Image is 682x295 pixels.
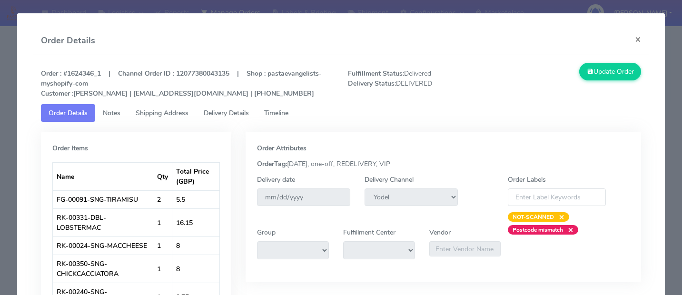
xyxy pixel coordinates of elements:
span: × [563,225,573,235]
label: Fulfillment Center [343,227,395,237]
strong: NOT-SCANNED [513,213,554,221]
td: 16.15 [172,208,219,236]
td: RK-00350-SNG-CHICKCACCIATORA [53,255,153,283]
strong: Order : #1624346_1 | Channel Order ID : 12077380043135 | Shop : pastaevangelists-myshopify-com [P... [41,69,322,98]
span: Order Details [49,108,88,118]
input: Enter Label Keywords [508,188,606,206]
label: Vendor [429,227,451,237]
th: Name [53,162,153,190]
td: 1 [153,236,172,255]
strong: Order Attributes [257,144,306,153]
button: Close [627,27,649,52]
td: 1 [153,255,172,283]
span: × [554,212,564,222]
div: [DATE], one-off, REDELIVERY, VIP [250,159,637,169]
button: Update Order [579,63,641,80]
td: 2 [153,190,172,208]
strong: Fulfillment Status: [348,69,404,78]
td: FG-00091-SNG-TIRAMISU [53,190,153,208]
label: Delivery date [257,175,295,185]
strong: Customer : [41,89,73,98]
strong: Postcode mismatch [513,226,563,234]
td: RK-00024-SNG-MACCHEESE [53,236,153,255]
td: RK-00331-DBL-LOBSTERMAC [53,208,153,236]
td: 8 [172,255,219,283]
strong: OrderTag: [257,159,287,168]
label: Order Labels [508,175,546,185]
td: 8 [172,236,219,255]
span: Delivery Details [204,108,249,118]
td: 1 [153,208,172,236]
h4: Order Details [41,34,95,47]
span: Timeline [264,108,288,118]
span: Notes [103,108,120,118]
input: Enter Vendor Name [429,241,501,256]
td: 5.5 [172,190,219,208]
th: Qty [153,162,172,190]
span: Shipping Address [136,108,188,118]
label: Group [257,227,276,237]
th: Total Price (GBP) [172,162,219,190]
strong: Delivery Status: [348,79,396,88]
strong: Order Items [52,144,88,153]
label: Delivery Channel [365,175,414,185]
span: Delivered DELIVERED [341,69,494,98]
ul: Tabs [41,104,641,122]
